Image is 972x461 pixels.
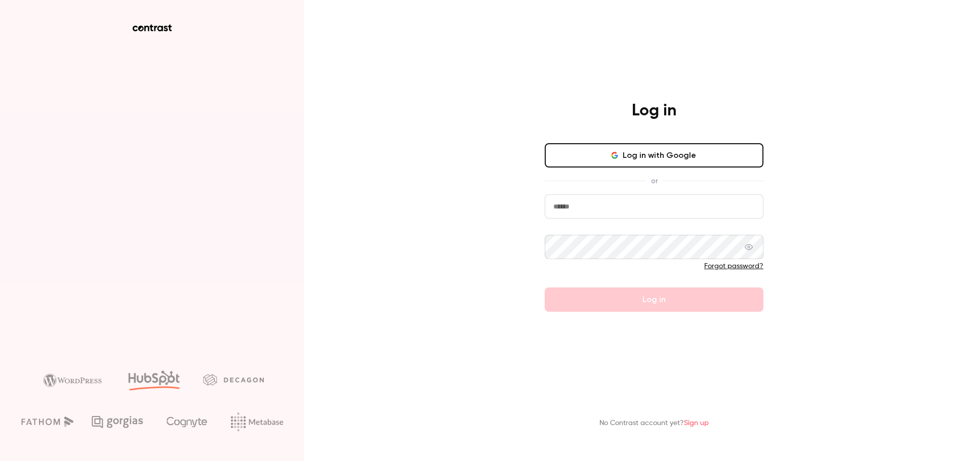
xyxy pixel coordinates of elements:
[646,176,663,186] span: or
[203,374,264,385] img: decagon
[684,420,709,427] a: Sign up
[704,263,763,270] a: Forgot password?
[545,143,763,167] button: Log in with Google
[599,418,709,429] p: No Contrast account yet?
[632,101,676,121] h4: Log in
